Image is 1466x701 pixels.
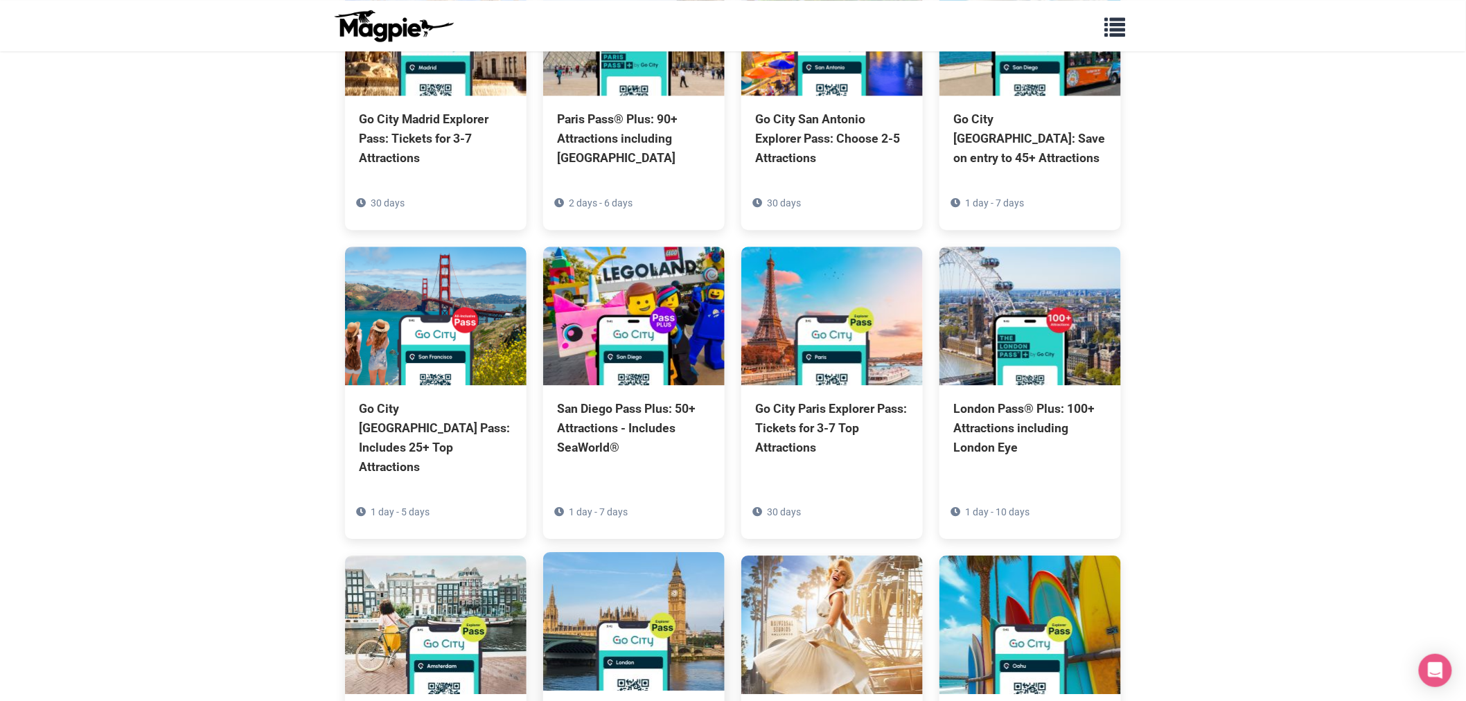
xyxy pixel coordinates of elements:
div: San Diego Pass Plus: 50+ Attractions - Includes SeaWorld® [557,399,711,457]
a: San Diego Pass Plus: 50+ Attractions - Includes SeaWorld® 1 day - 7 days [543,247,725,520]
div: Go City San Antonio Explorer Pass: Choose 2-5 Attractions [755,109,909,168]
span: 2 days - 6 days [569,197,633,208]
div: Go City Paris Explorer Pass: Tickets for 3-7 Top Attractions [755,399,909,457]
div: Open Intercom Messenger [1419,654,1452,687]
a: Go City Paris Explorer Pass: Tickets for 3-7 Top Attractions 30 days [741,247,923,520]
div: Go City [GEOGRAPHIC_DATA] Pass: Includes 25+ Top Attractions [359,399,513,477]
span: 1 day - 5 days [371,506,430,517]
img: San Diego Pass Plus: 50+ Attractions - Includes SeaWorld® [543,247,725,385]
img: Go City Amsterdam Explorer Pass: Tickets to 3-7 Attractions [345,556,527,694]
div: Go City Madrid Explorer Pass: Tickets for 3-7 Attractions [359,109,513,168]
a: London Pass® Plus: 100+ Attractions including London Eye 1 day - 10 days [939,247,1121,520]
div: Paris Pass® Plus: 90+ Attractions including [GEOGRAPHIC_DATA] [557,109,711,168]
div: London Pass® Plus: 100+ Attractions including London Eye [953,399,1107,457]
span: 1 day - 7 days [965,197,1024,208]
img: Go City Los Angeles Pass: Top Attractions and Theme Parks [741,556,923,694]
img: London Pass® Plus: 100+ Attractions including London Eye [939,247,1121,385]
span: 30 days [371,197,405,208]
img: Go City London Explorer Pass: Tickets for 2-7 Attractions [543,552,725,691]
img: Go City Paris Explorer Pass: Tickets for 3-7 Top Attractions [741,247,923,385]
span: 1 day - 10 days [965,506,1030,517]
img: Go City San Francisco Pass: Includes 25+ Top Attractions [345,247,527,385]
img: Go City Oahu Explorer Pass: Tickets for 3 to 7 Attractions [939,556,1121,694]
div: Go City [GEOGRAPHIC_DATA]: Save on entry to 45+ Attractions [953,109,1107,168]
span: 1 day - 7 days [569,506,628,517]
a: Go City [GEOGRAPHIC_DATA] Pass: Includes 25+ Top Attractions 1 day - 5 days [345,247,527,540]
span: 30 days [767,506,801,517]
span: 30 days [767,197,801,208]
img: logo-ab69f6fb50320c5b225c76a69d11143b.png [331,9,456,42]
